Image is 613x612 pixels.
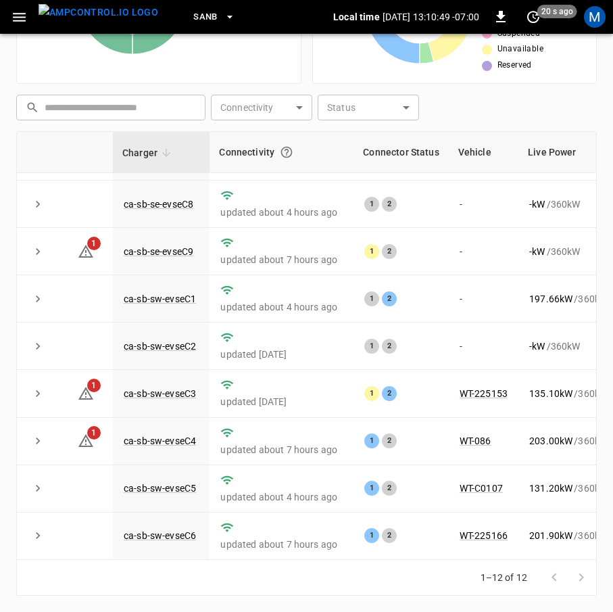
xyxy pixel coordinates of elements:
[87,237,101,250] span: 1
[529,197,545,211] p: - kW
[364,528,379,543] div: 1
[78,387,94,398] a: 1
[383,10,479,24] p: [DATE] 13:10:49 -07:00
[382,291,397,306] div: 2
[537,5,577,18] span: 20 s ago
[382,528,397,543] div: 2
[529,481,608,495] div: / 360 kW
[481,571,528,584] p: 1–12 of 12
[529,434,572,448] p: 203.00 kW
[124,246,193,257] a: ca-sb-se-evseC9
[460,483,503,494] a: WT-C0107
[122,145,175,161] span: Charger
[274,140,299,164] button: Connection between the charger and our software.
[529,387,572,400] p: 135.10 kW
[522,6,544,28] button: set refresh interval
[28,194,48,214] button: expand row
[28,525,48,546] button: expand row
[364,197,379,212] div: 1
[124,483,196,494] a: ca-sb-sw-evseC5
[382,197,397,212] div: 2
[382,339,397,354] div: 2
[193,9,218,25] span: SanB
[220,395,343,408] p: updated [DATE]
[364,291,379,306] div: 1
[529,292,572,306] p: 197.66 kW
[529,529,608,542] div: / 360 kW
[220,253,343,266] p: updated about 7 hours ago
[78,245,94,256] a: 1
[219,140,344,164] div: Connectivity
[220,490,343,504] p: updated about 4 hours ago
[28,431,48,451] button: expand row
[333,10,380,24] p: Local time
[220,443,343,456] p: updated about 7 hours ago
[124,436,196,446] a: ca-sb-sw-evseC4
[529,197,608,211] div: / 360 kW
[460,436,491,446] a: WT-086
[220,206,343,219] p: updated about 4 hours ago
[124,341,196,352] a: ca-sb-sw-evseC2
[28,478,48,498] button: expand row
[529,339,608,353] div: / 360 kW
[364,244,379,259] div: 1
[449,132,518,173] th: Vehicle
[220,538,343,551] p: updated about 7 hours ago
[529,245,608,258] div: / 360 kW
[124,388,196,399] a: ca-sb-sw-evseC3
[584,6,606,28] div: profile-icon
[220,300,343,314] p: updated about 4 hours ago
[449,181,518,228] td: -
[364,433,379,448] div: 1
[28,241,48,262] button: expand row
[460,530,508,541] a: WT-225166
[449,228,518,275] td: -
[460,388,508,399] a: WT-225153
[497,43,543,56] span: Unavailable
[39,4,158,21] img: ampcontrol.io logo
[364,339,379,354] div: 1
[497,59,532,72] span: Reserved
[382,386,397,401] div: 2
[449,323,518,370] td: -
[382,244,397,259] div: 2
[220,348,343,361] p: updated [DATE]
[529,481,572,495] p: 131.20 kW
[364,386,379,401] div: 1
[529,434,608,448] div: / 360 kW
[364,481,379,496] div: 1
[87,426,101,440] span: 1
[188,4,241,30] button: SanB
[449,275,518,323] td: -
[28,383,48,404] button: expand row
[529,529,572,542] p: 201.90 kW
[353,132,448,173] th: Connector Status
[529,387,608,400] div: / 360 kW
[529,339,545,353] p: - kW
[28,336,48,356] button: expand row
[382,481,397,496] div: 2
[124,530,196,541] a: ca-sb-sw-evseC6
[124,199,193,210] a: ca-sb-se-evseC8
[28,289,48,309] button: expand row
[382,433,397,448] div: 2
[78,435,94,446] a: 1
[529,292,608,306] div: / 360 kW
[529,245,545,258] p: - kW
[87,379,101,392] span: 1
[124,293,196,304] a: ca-sb-sw-evseC1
